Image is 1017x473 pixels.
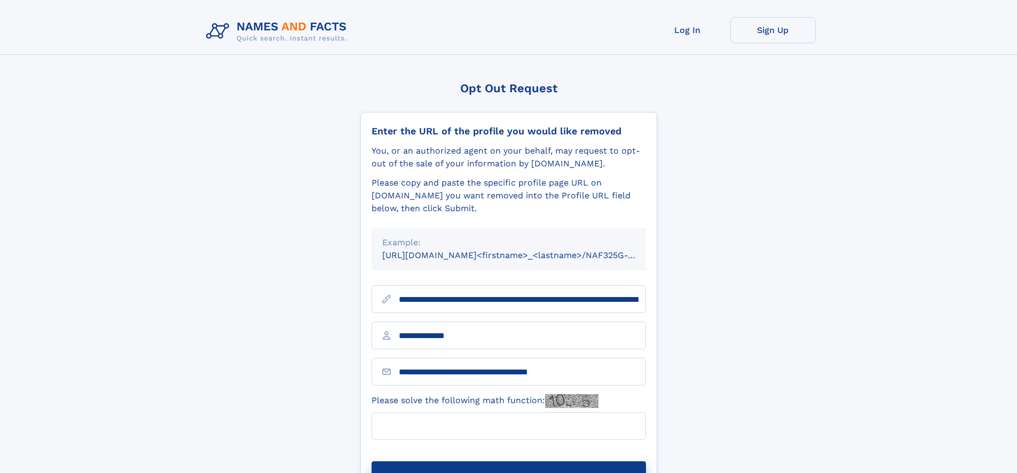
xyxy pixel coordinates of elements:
[645,17,730,43] a: Log In
[202,17,356,46] img: Logo Names and Facts
[372,394,598,408] label: Please solve the following math function:
[730,17,816,43] a: Sign Up
[372,177,646,215] div: Please copy and paste the specific profile page URL on [DOMAIN_NAME] you want removed into the Pr...
[360,82,657,95] div: Opt Out Request
[372,125,646,137] div: Enter the URL of the profile you would like removed
[382,236,635,249] div: Example:
[382,250,666,260] small: [URL][DOMAIN_NAME]<firstname>_<lastname>/NAF325G-xxxxxxxx
[372,145,646,170] div: You, or an authorized agent on your behalf, may request to opt-out of the sale of your informatio...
